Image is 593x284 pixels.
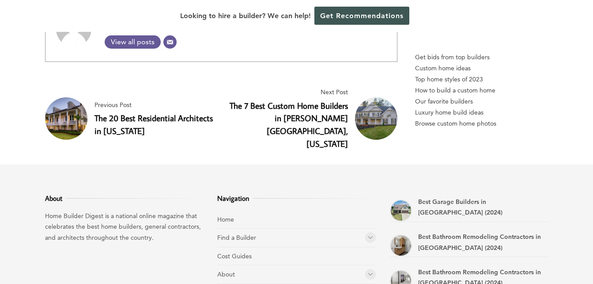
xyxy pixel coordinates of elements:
a: Best Garage Builders in Hendersonville (2024) [390,200,412,222]
a: How to build a custom home [415,85,548,96]
a: Top home styles of 2023 [415,74,548,85]
a: Luxury home build ideas [415,107,548,118]
a: Cost Guides [217,252,252,260]
a: Custom home ideas [415,63,548,74]
iframe: Drift Widget Chat Controller [549,240,582,273]
a: Best Bathroom Remodeling Contractors in Henderson (2024) [390,234,412,257]
a: Find a Builder [217,234,256,242]
a: View all posts [105,35,161,49]
a: Get Recommendations [314,7,409,25]
a: Home [217,215,234,223]
a: Browse custom home photos [415,118,548,129]
a: The 20 Best Residential Architects in [US_STATE] [94,112,213,136]
p: Get bids from top builders [415,52,548,63]
h3: Navigation [217,193,376,203]
a: Our favorite builders [415,96,548,107]
p: Home Builder Digest is a national online magazine that celebrates the best home builders, general... [45,211,204,243]
a: Best Garage Builders in [GEOGRAPHIC_DATA] (2024) [418,198,502,217]
h3: About [45,193,204,203]
a: Best Bathroom Remodeling Contractors in [GEOGRAPHIC_DATA] (2024) [418,233,541,252]
a: Email [163,35,177,49]
a: About [217,270,235,278]
span: Previous Post [94,100,218,111]
span: View all posts [105,38,161,46]
span: Next Post [225,87,348,98]
a: The 7 Best Custom Home Builders in [PERSON_NAME][GEOGRAPHIC_DATA], [US_STATE] [230,100,348,149]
